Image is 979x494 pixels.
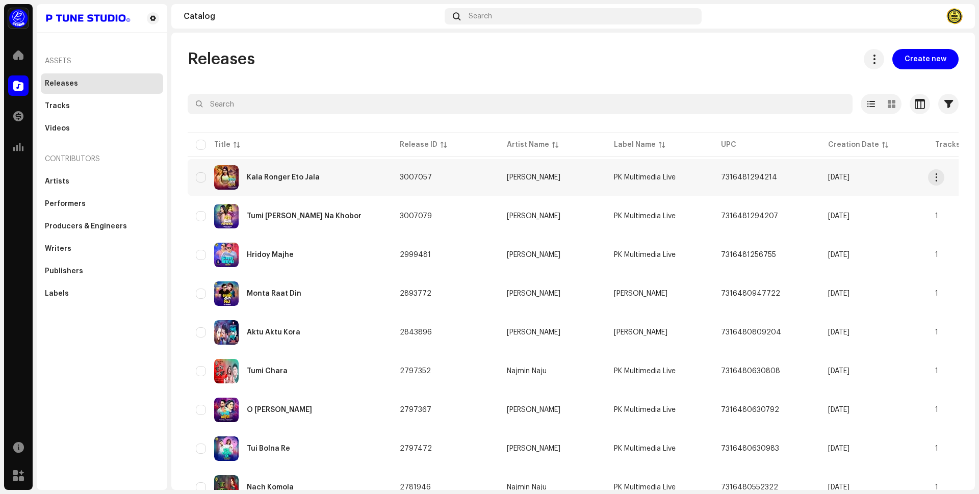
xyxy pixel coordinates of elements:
img: d43819c5-b7cf-4ff1-aa2a-8bf342cc991d [946,8,963,24]
img: 5cd442a8-bb54-4a76-b1ee-557584ca65f8 [214,398,239,422]
div: Tracks [45,102,70,110]
span: 7316480630808 [721,368,780,375]
span: Najmin Naju [507,484,598,491]
span: Mamun khan [507,329,598,336]
span: SK Sanu [507,406,598,413]
span: 7316480947722 [721,290,780,297]
span: May 9, 2025 [828,445,849,452]
span: May 9, 2025 [828,406,849,413]
span: 2797367 [400,406,431,413]
re-a-nav-header: Contributors [41,147,163,171]
span: Joy Rahman [507,290,598,297]
span: 2781946 [400,484,431,491]
div: [PERSON_NAME] [507,445,560,452]
div: Title [214,140,230,150]
span: Create new [905,49,946,69]
span: 2797352 [400,368,431,375]
button: Create new [892,49,959,69]
re-m-nav-item: Producers & Engineers [41,216,163,237]
span: 7316480630983 [721,445,779,452]
span: SK Sanu [507,445,598,452]
span: Najmin Naju [507,368,598,375]
div: Releases [45,80,78,88]
span: May 9, 2025 [828,368,849,375]
re-m-nav-item: Writers [41,239,163,259]
img: 74ea439c-ff31-4a53-b4e7-af61fd048523 [214,243,239,267]
div: Creation Date [828,140,879,150]
div: Kala Ronger Eto Jala [247,174,320,181]
span: Apr 29, 2025 [828,484,849,491]
re-m-nav-item: Artists [41,171,163,192]
img: 4a01500c-8103-42f4-b7f9-01936f9e99d0 [45,12,131,24]
div: Performers [45,200,86,208]
div: [PERSON_NAME] [507,290,560,297]
img: 4894d6b0-f613-4b26-af69-c4dee64060a6 [214,281,239,306]
re-m-nav-item: Releases [41,73,163,94]
img: b4ab15ec-15a9-46ca-aaa6-aa278228e554 [214,204,239,228]
div: Tumi Chara [247,368,288,375]
div: Writers [45,245,71,253]
div: Najmin Naju [507,484,547,491]
span: 7316481294214 [721,174,777,181]
span: PK Multimedia Live [614,484,676,491]
div: Najmin Naju [507,368,547,375]
span: Joy Rahman [614,290,667,297]
span: PK Multimedia Live [614,213,676,220]
span: PK Multimedia Live [614,251,676,258]
span: 2843896 [400,329,432,336]
div: Catalog [184,12,441,20]
span: PK Multimedia Live [614,368,676,375]
img: a1dd4b00-069a-4dd5-89ed-38fbdf7e908f [8,8,29,29]
div: Artists [45,177,69,186]
div: [PERSON_NAME] [507,213,560,220]
span: 7316481256755 [721,251,776,258]
div: Tumi Nila Na Khobor [247,213,362,220]
span: 7316480630792 [721,406,779,413]
span: Search [469,12,492,20]
span: 7316481294207 [721,213,778,220]
span: 7316480809204 [721,329,781,336]
div: Producers & Engineers [45,222,127,230]
img: 8b068277-c79e-4143-b085-9861ca5868a5 [214,165,239,190]
span: PK Multimedia Live [614,445,676,452]
div: Artist Name [507,140,549,150]
re-m-nav-item: Publishers [41,261,163,281]
span: 2797472 [400,445,432,452]
div: Publishers [45,267,83,275]
re-m-nav-item: Labels [41,283,163,304]
span: Releases [188,49,255,69]
re-m-nav-item: Tracks [41,96,163,116]
span: 2999481 [400,251,431,258]
img: 10218f32-87d2-4e62-9e00-ce68f1571e1f [214,359,239,383]
span: PK Multimedia Live [614,406,676,413]
div: O Sundori Maiya [247,406,312,413]
div: [PERSON_NAME] [507,251,560,258]
re-a-nav-header: Assets [41,49,163,73]
span: Ibnat Salma [507,213,598,220]
div: [PERSON_NAME] [507,174,560,181]
span: Sep 6, 2025 [828,251,849,258]
span: 3007079 [400,213,432,220]
div: Hridoy Majhe [247,251,294,258]
re-m-nav-item: Videos [41,118,163,139]
div: [PERSON_NAME] [507,329,560,336]
div: Nach Komola [247,484,294,491]
span: Mamun khan [614,329,667,336]
span: Sep 15, 2025 [828,174,849,181]
span: 7316480552322 [721,484,778,491]
div: Tui Bolna Re [247,445,290,452]
div: [PERSON_NAME] [507,406,560,413]
span: Joy Rahman [507,251,598,258]
span: Ibnat Salma [507,174,598,181]
img: e4f027ff-9058-4f47-8f6e-d8a44d54636f [214,320,239,345]
img: 089162fe-d180-4d85-b0c4-7aad06732e52 [214,436,239,461]
span: 3007057 [400,174,432,181]
span: PK Multimedia Live [614,174,676,181]
div: Videos [45,124,70,133]
input: Search [188,94,853,114]
span: 2893772 [400,290,431,297]
re-m-nav-item: Performers [41,194,163,214]
span: Jun 27, 2025 [828,290,849,297]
